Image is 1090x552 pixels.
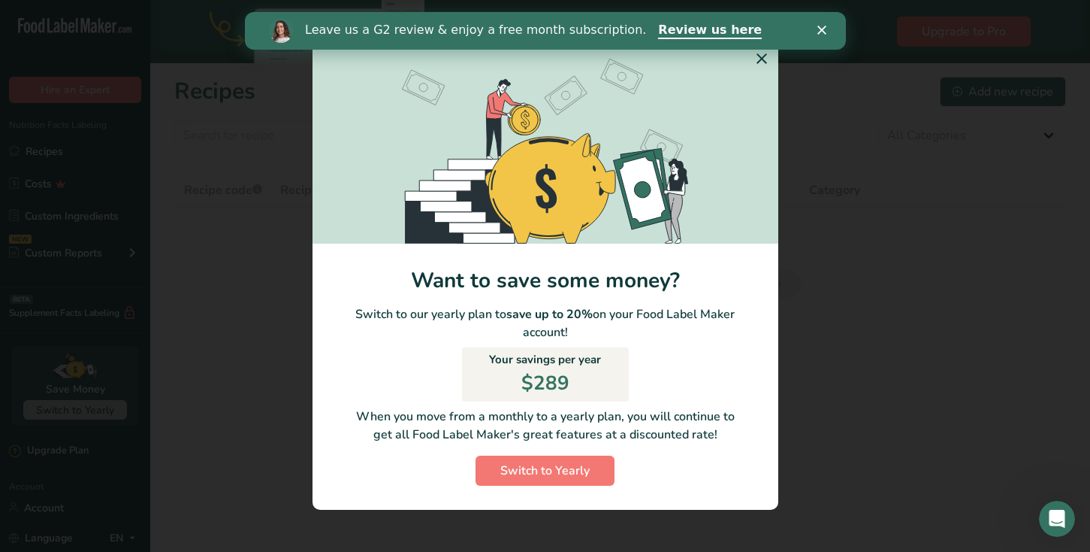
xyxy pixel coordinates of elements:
iframe: Intercom live chat [1039,501,1075,537]
p: Your savings per year [489,351,601,369]
p: Switch to our yearly plan to on your Food Label Maker account! [313,305,778,341]
h1: Want to save some money? [313,268,778,293]
iframe: Intercom live chat banner [245,12,846,50]
span: Switch to Yearly [500,462,590,480]
button: Switch to Yearly [476,456,614,486]
p: $289 [521,369,569,398]
b: save up to 20% [506,306,593,323]
div: Close [572,14,587,23]
p: When you move from a monthly to a yearly plan, you will continue to get all Food Label Maker's gr... [325,408,766,444]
